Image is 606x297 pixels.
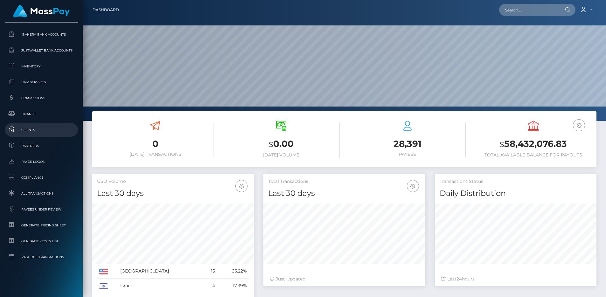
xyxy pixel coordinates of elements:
[7,174,75,181] span: Compliance
[223,138,339,151] h3: 0.00
[5,139,78,153] a: Partners
[270,276,419,282] div: Just Updated
[7,94,75,102] span: Commissions
[499,4,559,16] input: Search...
[7,238,75,245] span: Generate Costs List
[93,3,119,17] a: Dashboard
[7,253,75,261] span: Past Due Transactions
[269,140,273,149] small: $
[5,203,78,216] a: Payees under Review
[5,250,78,264] a: Past Due Transactions
[99,283,108,289] img: IL.png
[440,178,592,185] h5: Transactions Status
[5,75,78,89] a: Link Services
[5,187,78,200] a: All Transactions
[204,264,217,279] td: 15
[97,188,249,199] h4: Last 30 days
[268,178,420,185] h5: Total Transactions
[7,158,75,165] span: Payer Logos
[7,142,75,149] span: Partners
[441,276,590,282] div: Last hours
[118,264,204,279] td: [GEOGRAPHIC_DATA]
[217,279,249,293] td: 17.39%
[349,138,466,150] h3: 28,391
[5,59,78,73] a: Inventory
[5,171,78,184] a: Compliance
[5,218,78,232] a: Generate Pricing Sheet
[223,152,339,158] h6: [DATE] Volume
[5,107,78,121] a: Finance
[5,123,78,137] a: Clients
[456,276,462,282] span: 24
[99,269,108,274] img: US.png
[475,152,592,158] h6: Total Available Balance for Payouts
[97,138,213,150] h3: 0
[97,178,249,185] h5: USD Volume
[7,79,75,86] span: Link Services
[5,234,78,248] a: Generate Costs List
[5,28,78,41] a: Ibanera Bank Accounts
[5,155,78,169] a: Payer Logos
[7,31,75,38] span: Ibanera Bank Accounts
[97,152,213,157] h6: [DATE] Transactions
[7,110,75,118] span: Finance
[349,152,466,157] h6: Payees
[7,63,75,70] span: Inventory
[217,264,249,279] td: 65.22%
[7,190,75,197] span: All Transactions
[500,140,504,149] small: $
[268,188,420,199] h4: Last 30 days
[475,138,592,151] h3: 58,432,076.83
[13,5,70,17] img: MassPay Logo
[204,279,217,293] td: 4
[5,91,78,105] a: Commissions
[118,279,204,293] td: Israel
[7,206,75,213] span: Payees under Review
[7,47,75,54] span: JustWallet Bank Accounts
[7,126,75,134] span: Clients
[7,222,75,229] span: Generate Pricing Sheet
[5,44,78,57] a: JustWallet Bank Accounts
[440,188,592,199] h4: Daily Distribution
